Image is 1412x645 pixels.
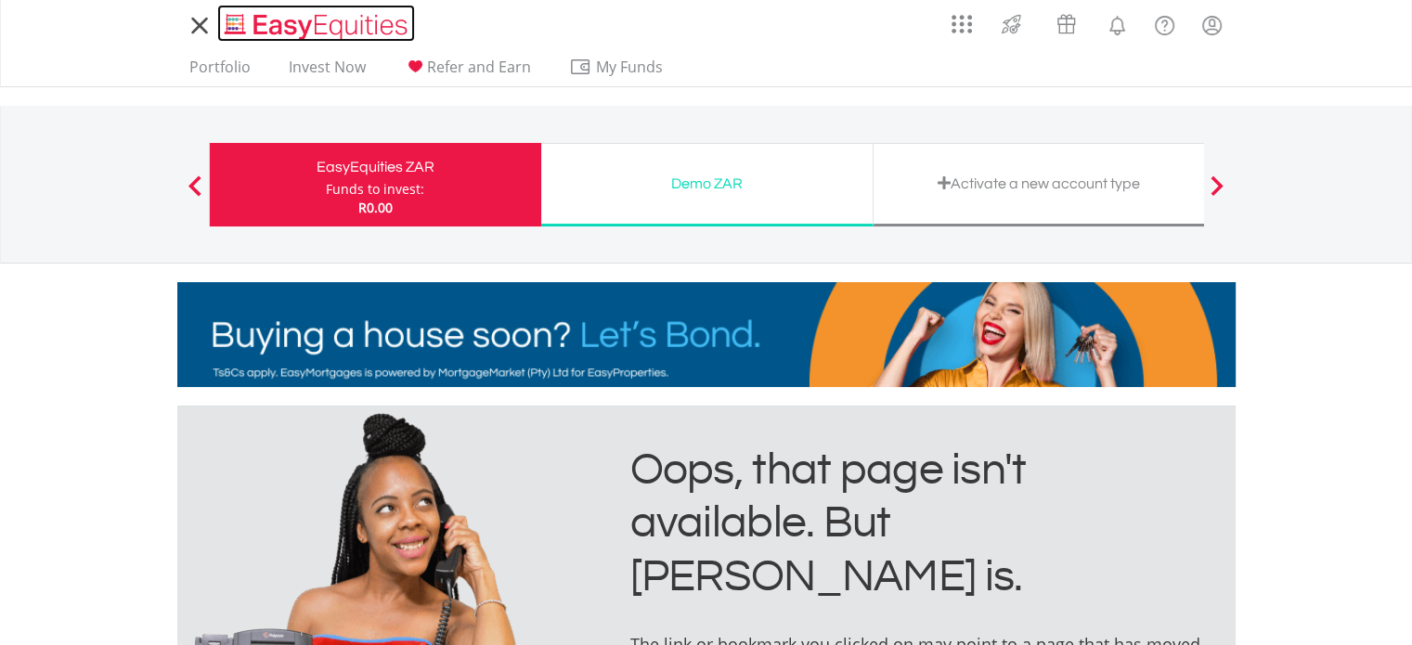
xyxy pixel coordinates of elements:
img: grid-menu-icon.svg [952,14,972,34]
a: Portfolio [182,58,258,86]
img: vouchers-v2.svg [1051,9,1082,39]
a: AppsGrid [939,5,984,34]
img: EasyEquities_Logo.png [221,11,415,42]
a: Home page [217,5,415,42]
div: EasyEquities ZAR [221,154,530,180]
div: Funds to invest: [326,180,424,199]
a: Invest Now [281,58,373,86]
img: EasyMortage Promotion Banner [177,282,1236,387]
a: Refer and Earn [396,58,538,86]
a: My Profile [1188,5,1236,45]
span: Oops, that page isn't available. But [PERSON_NAME] is. [630,447,1027,600]
img: thrive-v2.svg [996,9,1027,39]
div: Demo ZAR [552,171,861,197]
span: My Funds [569,55,691,79]
a: Vouchers [1039,5,1094,39]
a: FAQ's and Support [1141,5,1188,42]
a: Notifications [1094,5,1141,42]
div: Activate a new account type [885,171,1194,197]
span: R0.00 [358,199,393,216]
span: Refer and Earn [427,57,531,77]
